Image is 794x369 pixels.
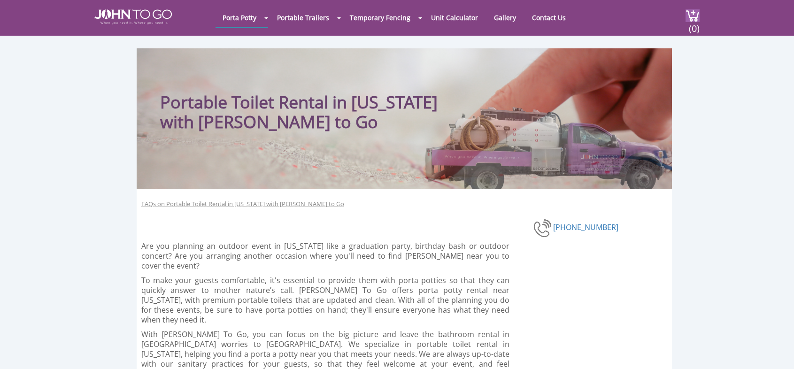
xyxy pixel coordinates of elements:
[487,8,523,27] a: Gallery
[414,102,667,189] img: Truck
[141,200,344,208] a: FAQs on Portable Toilet Rental in [US_STATE] with [PERSON_NAME] to Go
[424,8,485,27] a: Unit Calculator
[160,67,463,132] h1: Portable Toilet Rental in [US_STATE] with [PERSON_NAME] to Go
[553,222,618,232] a: [PHONE_NUMBER]
[141,241,510,271] p: Are you planning an outdoor event in [US_STATE] like a graduation party, birthday bash or outdoor...
[525,8,573,27] a: Contact Us
[141,276,510,325] p: To make your guests comfortable, it's essential to provide them with porta potties so that they c...
[688,15,700,35] span: (0)
[686,9,700,22] img: cart a
[94,9,172,24] img: JOHN to go
[533,218,553,238] img: phone-number
[343,8,417,27] a: Temporary Fencing
[216,8,263,27] a: Porta Potty
[270,8,336,27] a: Portable Trailers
